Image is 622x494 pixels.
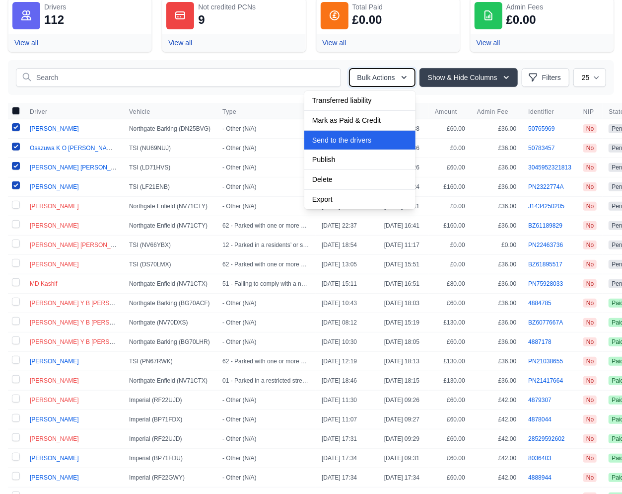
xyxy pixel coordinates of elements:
[471,139,522,158] td: £36.00
[30,108,48,116] span: Driver
[16,68,341,87] input: Search
[312,136,371,144] span: Send to the drivers
[316,429,378,449] td: [DATE] 17:31
[583,144,597,153] span: No
[222,108,244,116] button: Type
[316,294,378,313] td: [DATE] 10:43
[216,332,316,352] td: - Other (N/A)
[123,313,216,332] td: Northgate (NV70DXS)
[30,280,57,287] a: MD Kashif
[378,255,429,274] td: [DATE] 15:51
[583,182,597,191] span: No
[316,352,378,371] td: [DATE] 12:19
[123,158,216,177] td: TSI (LD71HVS)
[198,2,301,12] div: Not credited PCNs
[316,332,378,352] td: [DATE] 10:30
[583,124,597,133] span: No
[429,449,471,468] td: £60.00
[471,274,522,294] td: £36.00
[528,397,552,404] a: 4879307
[378,371,429,391] td: [DATE] 18:15
[583,318,597,327] span: No
[429,216,471,236] td: £160.00
[506,2,610,12] div: Admin Fees
[123,371,216,391] td: Northgate Enfield (NV71CTX)
[216,216,316,236] td: 62 - Parked with one or more wheels on or over a footpath or any part of a road other than a carr...
[30,242,130,248] a: [PERSON_NAME] [PERSON_NAME]
[583,241,597,249] span: No
[429,352,471,371] td: £130.00
[352,2,456,12] div: Total Paid
[471,236,522,255] td: £0.00
[471,352,522,371] td: £36.00
[429,139,471,158] td: £0.00
[216,449,316,468] td: - Other (N/A)
[583,434,597,443] span: No
[528,319,563,326] a: BZ6077667A
[528,261,562,268] a: BZ61895517
[30,183,79,190] span: [PERSON_NAME]
[583,299,597,308] span: No
[30,261,79,268] a: [PERSON_NAME]
[506,12,536,28] div: £0.00
[583,454,597,463] span: No
[429,197,471,216] td: £0.00
[216,410,316,429] td: - Other (N/A)
[316,236,378,255] td: [DATE] 18:54
[30,300,140,307] a: [PERSON_NAME] Y B [PERSON_NAME]
[129,108,210,116] span: Vehicle
[583,357,597,366] span: No
[583,376,597,385] span: No
[30,474,79,481] a: [PERSON_NAME]
[216,391,316,410] td: - Other (N/A)
[30,455,79,462] a: [PERSON_NAME]
[316,391,378,410] td: [DATE] 11:30
[123,352,216,371] td: TSI (PN67RWK)
[528,222,562,229] a: BZ61189829
[435,108,457,116] span: Amount
[30,435,79,442] span: [PERSON_NAME]
[312,116,381,124] span: Mark as Paid & Credit
[304,131,415,150] button: Send to the drivers
[429,468,471,488] td: £60.00
[123,449,216,468] td: Imperial (BP71FDU)
[471,119,522,139] td: £36.00
[30,164,130,171] a: [PERSON_NAME] [PERSON_NAME]
[123,274,216,294] td: Northgate Enfield (NV71CTX)
[216,294,316,313] td: - Other (N/A)
[123,410,216,429] td: Imperial (BP71FDX)
[216,468,316,488] td: - Other (N/A)
[216,255,316,274] td: 62 - Parked with one or more wheels on or over a footpath or any part of a road other than a carr...
[528,377,563,384] a: PN21417664
[316,449,378,468] td: [DATE] 17:34
[123,177,216,197] td: TSI (LF21ENB)
[471,371,522,391] td: £36.00
[429,410,471,429] td: £60.00
[304,190,415,209] button: Export
[123,391,216,410] td: Imperial (RF22UJD)
[429,429,471,449] td: £60.00
[30,125,79,132] span: [PERSON_NAME]
[471,449,522,468] td: £42.00
[429,177,471,197] td: £160.00
[528,300,552,307] a: 4884785
[471,468,522,488] td: £42.00
[429,332,471,352] td: £60.00
[352,12,382,28] div: £0.00
[30,377,79,384] span: [PERSON_NAME]
[583,260,597,269] span: No
[216,139,316,158] td: - Other (N/A)
[323,39,346,47] a: View all
[30,397,79,404] span: [PERSON_NAME]
[528,358,563,365] a: PN21038655
[528,416,552,423] a: 4878044
[528,280,563,287] a: PN75928033
[198,12,205,28] div: 9
[378,216,429,236] td: [DATE] 16:41
[216,429,316,449] td: - Other (N/A)
[583,337,597,346] span: No
[30,145,117,152] a: Osazuwa K O [PERSON_NAME]
[312,175,333,183] span: Delete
